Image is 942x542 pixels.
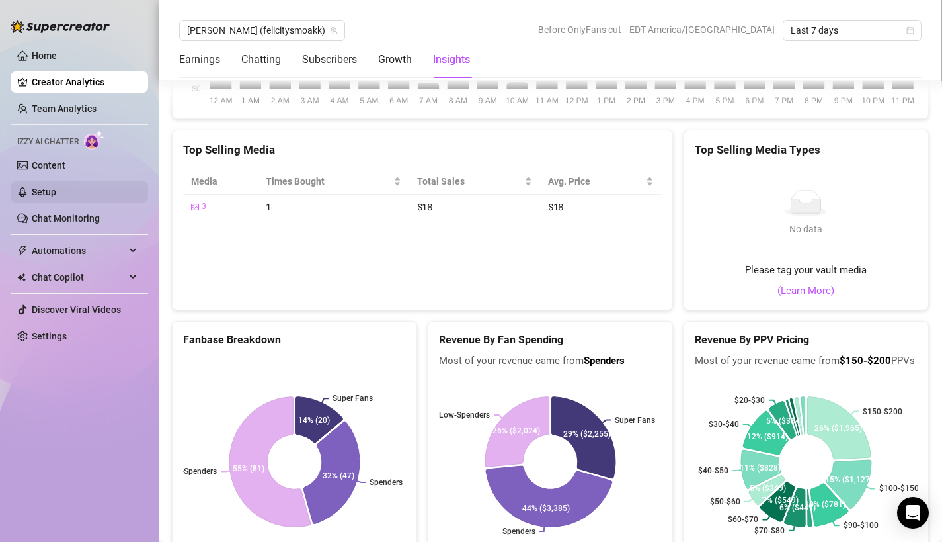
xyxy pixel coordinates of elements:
text: $70-$80 [754,525,785,535]
a: (Learn More) [777,283,834,299]
span: 1 [266,201,271,213]
b: Spenders [584,355,625,367]
span: Times Bought [266,174,390,189]
span: Last 7 days [791,21,914,40]
span: $18 [548,201,563,213]
img: logo-BBDzfeDw.svg [11,20,110,33]
div: Insights [433,52,470,68]
text: $60-$70 [728,515,758,524]
text: $50-$60 [710,496,740,506]
text: Low-Spenders [166,467,217,476]
a: Chat Monitoring [32,213,100,224]
div: Subscribers [302,52,357,68]
th: Media [183,169,258,195]
text: $20-$30 [734,395,765,404]
text: Spenders [502,527,535,536]
div: Chatting [241,52,281,68]
div: Growth [378,52,412,68]
span: Most of your revenue came from [439,353,662,369]
a: Settings [32,331,67,341]
span: Most of your revenue came from PPVs [695,353,918,369]
span: calendar [906,26,914,34]
span: Total Sales [417,174,522,189]
th: Avg. Price [540,169,662,195]
div: Open Intercom Messenger [897,497,929,529]
div: Top Selling Media [183,141,662,159]
span: 3 [202,201,206,213]
text: $100-$150 [879,484,919,493]
text: Low-Spenders [439,410,490,420]
text: $90-$100 [844,521,879,530]
span: team [330,26,338,34]
span: Izzy AI Chatter [17,136,79,148]
span: picture [191,203,199,211]
a: Creator Analytics [32,71,137,93]
span: Avg. Price [548,174,643,189]
h5: Revenue By Fan Spending [439,332,662,348]
h5: Revenue By PPV Pricing [695,332,918,348]
text: $30-$40 [709,420,739,429]
th: Times Bought [258,169,409,195]
text: $150-$200 [863,406,902,416]
span: Felicity (felicitysmoakk) [187,21,337,40]
span: Automations [32,240,126,261]
span: $18 [417,201,432,213]
a: Setup [32,187,56,197]
a: Discover Viral Videos [32,304,121,315]
text: Spenders [370,478,403,487]
span: Chat Copilot [32,267,126,288]
text: Super Fans [615,415,655,424]
div: Earnings [179,52,220,68]
span: Please tag your vault media [745,263,867,279]
b: $150-$200 [840,355,891,367]
text: $40-$50 [698,466,728,475]
a: Home [32,50,57,61]
h5: Fanbase Breakdown [183,332,406,348]
th: Total Sales [409,169,540,195]
img: Chat Copilot [17,273,26,282]
span: Before OnlyFans cut [538,20,621,40]
span: thunderbolt [17,246,28,256]
a: Team Analytics [32,103,97,114]
img: AI Chatter [84,130,104,150]
div: Top Selling Media Types [695,141,918,159]
div: No data [785,222,827,236]
a: Content [32,160,65,171]
text: Super Fans [333,394,373,403]
span: EDT America/[GEOGRAPHIC_DATA] [629,20,775,40]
